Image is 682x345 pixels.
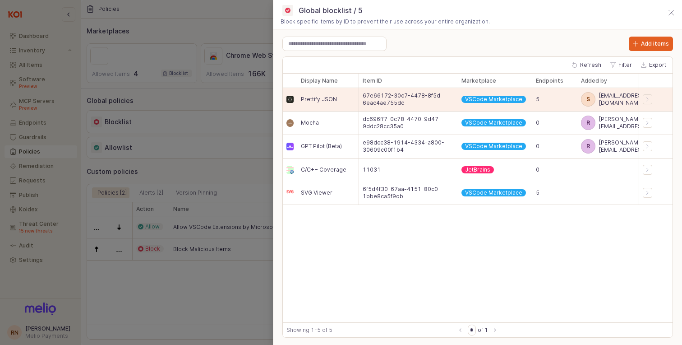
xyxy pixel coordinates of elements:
[465,166,490,173] span: JetBrains
[465,119,522,126] span: VSCode Marketplace
[629,37,673,51] button: Add items
[301,143,342,150] span: GPT Pilot (Beta)
[536,143,539,150] span: 0
[299,5,363,16] p: Global blocklist / 5
[281,18,582,26] p: Block specific items by ID to prevent their use across your entire organization.
[461,77,496,84] span: Marketplace
[637,60,670,70] button: Export
[465,96,522,103] span: VSCode Marketplace
[607,60,636,70] button: Filter
[465,190,522,197] span: VSCode Marketplace
[568,60,605,70] button: Refresh
[599,116,652,130] span: [PERSON_NAME][EMAIL_ADDRESS][PERSON_NAME][PERSON_NAME][DOMAIN_NAME]
[477,326,488,335] label: of 1
[363,166,381,173] span: 11031
[536,166,539,173] span: 0
[363,186,454,200] span: 6f5d4f30-67aa-4151-80c0-1bbe8ca5f9db
[283,322,673,337] div: Table toolbar
[363,116,454,130] span: dc696ff7-0c78-4470-9d47-9ddc28cc35a0
[301,166,346,173] span: C/C++ Coverage
[641,40,669,47] p: Add items
[468,325,475,335] input: Page
[581,116,595,130] span: r
[363,139,454,154] span: e98dcc38-1914-4334-a800-30609c00f1b4
[286,326,455,335] div: Showing 1-5 of 5
[465,143,522,150] span: VSCode Marketplace
[581,93,595,106] span: s
[599,139,652,154] span: [PERSON_NAME][EMAIL_ADDRESS][PERSON_NAME][PERSON_NAME][DOMAIN_NAME]
[536,119,539,126] span: 0
[363,77,382,84] span: Item ID
[536,96,539,103] span: 5
[581,140,595,153] span: r
[301,77,338,84] span: Display Name
[599,92,652,107] span: [EMAIL_ADDRESS][DOMAIN_NAME]
[363,92,454,107] span: 67e66172-30c7-4478-8f5d-6eac4ae755dc
[301,190,332,197] span: SVG Viewer
[301,119,319,126] span: Mocha
[301,96,337,103] span: Prettify JSON
[581,77,607,84] span: Added by
[536,190,539,197] span: 5
[536,77,563,84] span: Endpoints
